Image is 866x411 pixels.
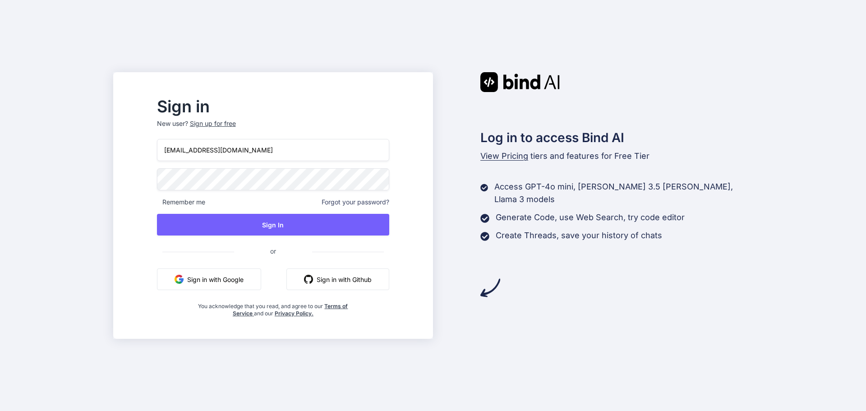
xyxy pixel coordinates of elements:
p: Generate Code, use Web Search, try code editor [496,211,685,224]
button: Sign in with Google [157,268,261,290]
img: github [304,275,313,284]
img: google [175,275,184,284]
button: Sign In [157,214,389,236]
a: Privacy Policy. [275,310,313,317]
span: or [234,240,312,262]
h2: Log in to access Bind AI [480,128,753,147]
button: Sign in with Github [286,268,389,290]
p: Create Threads, save your history of chats [496,229,662,242]
span: Remember me [157,198,205,207]
input: Login or Email [157,139,389,161]
p: New user? [157,119,389,139]
span: Forgot your password? [322,198,389,207]
h2: Sign in [157,99,389,114]
span: View Pricing [480,151,528,161]
img: arrow [480,278,500,298]
p: Access GPT-4o mini, [PERSON_NAME] 3.5 [PERSON_NAME], Llama 3 models [494,180,753,206]
img: Bind AI logo [480,72,560,92]
div: Sign up for free [190,119,236,128]
p: tiers and features for Free Tier [480,150,753,162]
a: Terms of Service [233,303,348,317]
div: You acknowledge that you read, and agree to our and our [196,297,351,317]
